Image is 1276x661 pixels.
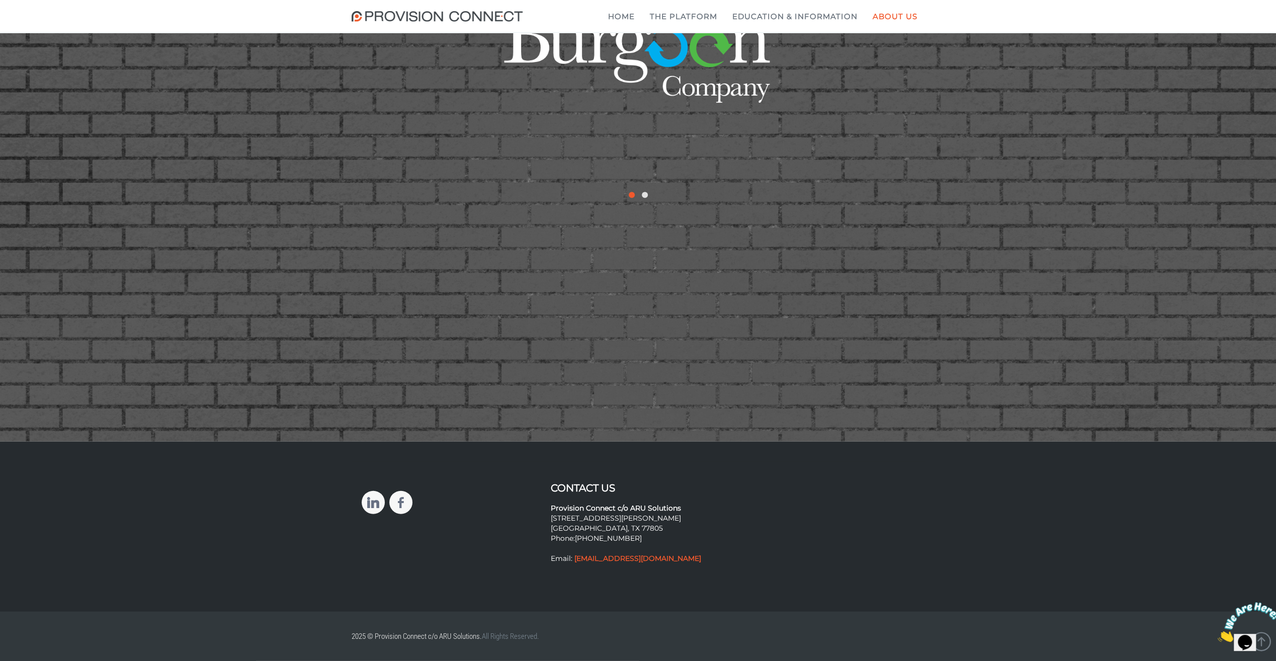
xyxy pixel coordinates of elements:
img: Provision Connect [352,11,528,22]
p: [STREET_ADDRESS][PERSON_NAME] [GEOGRAPHIC_DATA], TX 77805 Phone: Email: [551,493,725,564]
strong: [EMAIL_ADDRESS][DOMAIN_NAME] [574,554,701,563]
span: All Rights Reserved. [482,632,539,641]
a: [EMAIL_ADDRESS][DOMAIN_NAME] [572,554,701,563]
img: Chat attention grabber [4,4,66,44]
iframe: chat widget [1214,598,1276,646]
strong: Provision Connect c/o ARU Solutions [551,504,681,513]
a: [PHONE_NUMBER] [575,534,642,543]
h3: Contact Us [551,482,725,493]
p: 2025 © Provision Connect c/o ARU Solutions. [352,627,631,646]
